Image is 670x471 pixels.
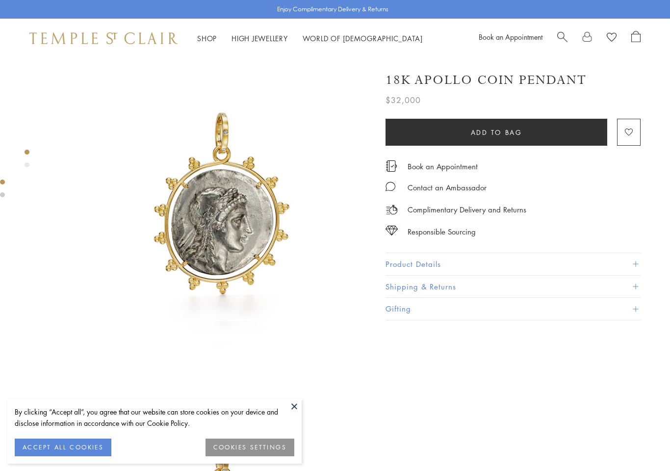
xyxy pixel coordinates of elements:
a: High JewelleryHigh Jewellery [232,33,288,43]
a: ShopShop [197,33,217,43]
nav: Main navigation [197,32,423,45]
span: Add to bag [471,127,522,138]
a: World of [DEMOGRAPHIC_DATA]World of [DEMOGRAPHIC_DATA] [303,33,423,43]
a: Search [557,31,567,46]
button: ACCEPT ALL COOKIES [15,439,111,456]
div: By clicking “Accept all”, you agree that our website can store cookies on your device and disclos... [15,406,294,429]
button: Product Details [386,253,641,275]
iframe: Gorgias live chat messenger [621,425,660,461]
button: Gifting [386,298,641,320]
img: MessageIcon-01_2.svg [386,182,395,191]
img: 18K Apollo Coin Pendant [64,58,371,365]
img: Temple St. Clair [29,32,178,44]
button: Shipping & Returns [386,276,641,298]
h1: 18K Apollo Coin Pendant [386,72,587,89]
p: Enjoy Complimentary Delivery & Returns [277,4,388,14]
a: Book an Appointment [479,32,542,42]
p: Complimentary Delivery and Returns [408,204,526,216]
div: Contact an Ambassador [408,182,487,194]
div: Product gallery navigation [25,147,29,175]
button: Add to bag [386,119,607,146]
a: View Wishlist [607,31,617,46]
a: Book an Appointment [408,161,478,172]
img: icon_sourcing.svg [386,226,398,235]
img: icon_appointment.svg [386,160,397,172]
a: Open Shopping Bag [631,31,641,46]
span: $32,000 [386,94,421,106]
button: COOKIES SETTINGS [206,439,294,456]
div: Responsible Sourcing [408,226,476,238]
img: icon_delivery.svg [386,204,398,216]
